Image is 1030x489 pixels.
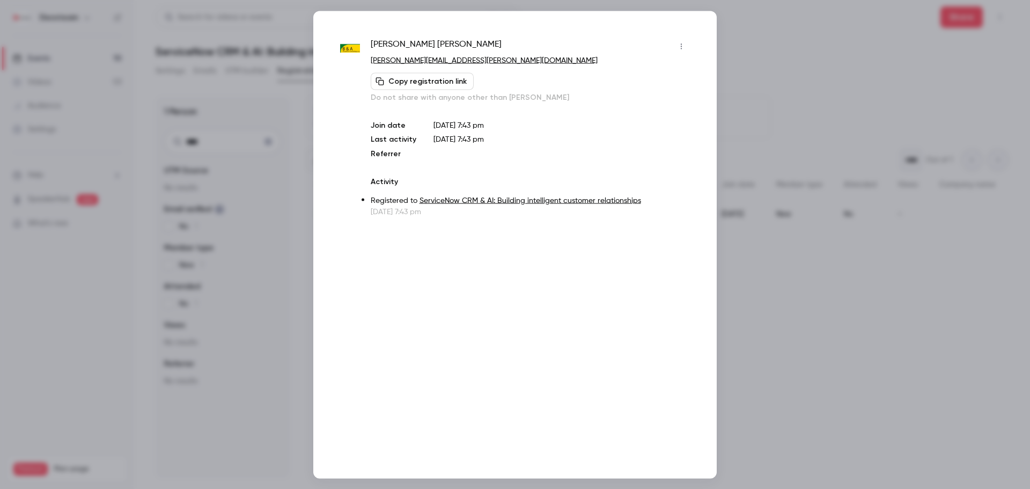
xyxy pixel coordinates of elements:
p: Activity [371,176,690,187]
p: [DATE] 7:43 pm [371,206,690,217]
button: Copy registration link [371,72,474,90]
p: Referrer [371,148,416,159]
img: baic.cz [340,39,360,59]
a: ServiceNow CRM & AI: Building intelligent customer relationships [420,196,641,204]
p: Registered to [371,195,690,206]
span: [DATE] 7:43 pm [433,135,484,143]
p: [DATE] 7:43 pm [433,120,690,130]
p: Join date [371,120,416,130]
p: Last activity [371,134,416,145]
span: [PERSON_NAME] [PERSON_NAME] [371,38,502,55]
a: [PERSON_NAME][EMAIL_ADDRESS][PERSON_NAME][DOMAIN_NAME] [371,56,598,64]
p: Do not share with anyone other than [PERSON_NAME] [371,92,690,103]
